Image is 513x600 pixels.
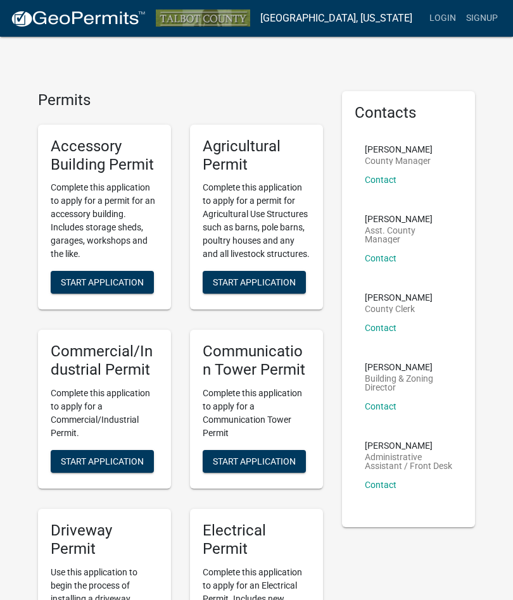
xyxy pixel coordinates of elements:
[51,387,158,440] p: Complete this application to apply for a Commercial/Industrial Permit.
[461,6,503,30] a: Signup
[365,304,433,313] p: County Clerk
[365,374,452,392] p: Building & Zoning Director
[213,277,296,287] span: Start Application
[51,137,158,174] h5: Accessory Building Permit
[203,387,310,440] p: Complete this application to apply for a Communication Tower Permit
[365,253,396,263] a: Contact
[365,480,396,490] a: Contact
[365,293,433,302] p: [PERSON_NAME]
[51,342,158,379] h5: Commercial/Industrial Permit
[51,181,158,261] p: Complete this application to apply for a permit for an accessory building. Includes storage sheds...
[203,271,306,294] button: Start Application
[203,342,310,379] h5: Communication Tower Permit
[365,323,396,333] a: Contact
[38,91,323,109] h4: Permits
[365,175,396,185] a: Contact
[260,8,412,29] a: [GEOGRAPHIC_DATA], [US_STATE]
[51,450,154,473] button: Start Application
[365,401,396,411] a: Contact
[203,181,310,261] p: Complete this application to apply for a permit for Agricultural Use Structures such as barns, po...
[365,441,452,450] p: [PERSON_NAME]
[156,9,250,27] img: Talbot County, Georgia
[61,277,144,287] span: Start Application
[365,363,452,372] p: [PERSON_NAME]
[365,156,433,165] p: County Manager
[203,522,310,558] h5: Electrical Permit
[51,522,158,558] h5: Driveway Permit
[213,456,296,466] span: Start Application
[365,215,452,223] p: [PERSON_NAME]
[203,137,310,174] h5: Agricultural Permit
[365,145,433,154] p: [PERSON_NAME]
[51,271,154,294] button: Start Application
[424,6,461,30] a: Login
[365,226,452,244] p: Asst. County Manager
[355,104,462,122] h5: Contacts
[61,456,144,466] span: Start Application
[365,453,452,470] p: Administrative Assistant / Front Desk
[203,450,306,473] button: Start Application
